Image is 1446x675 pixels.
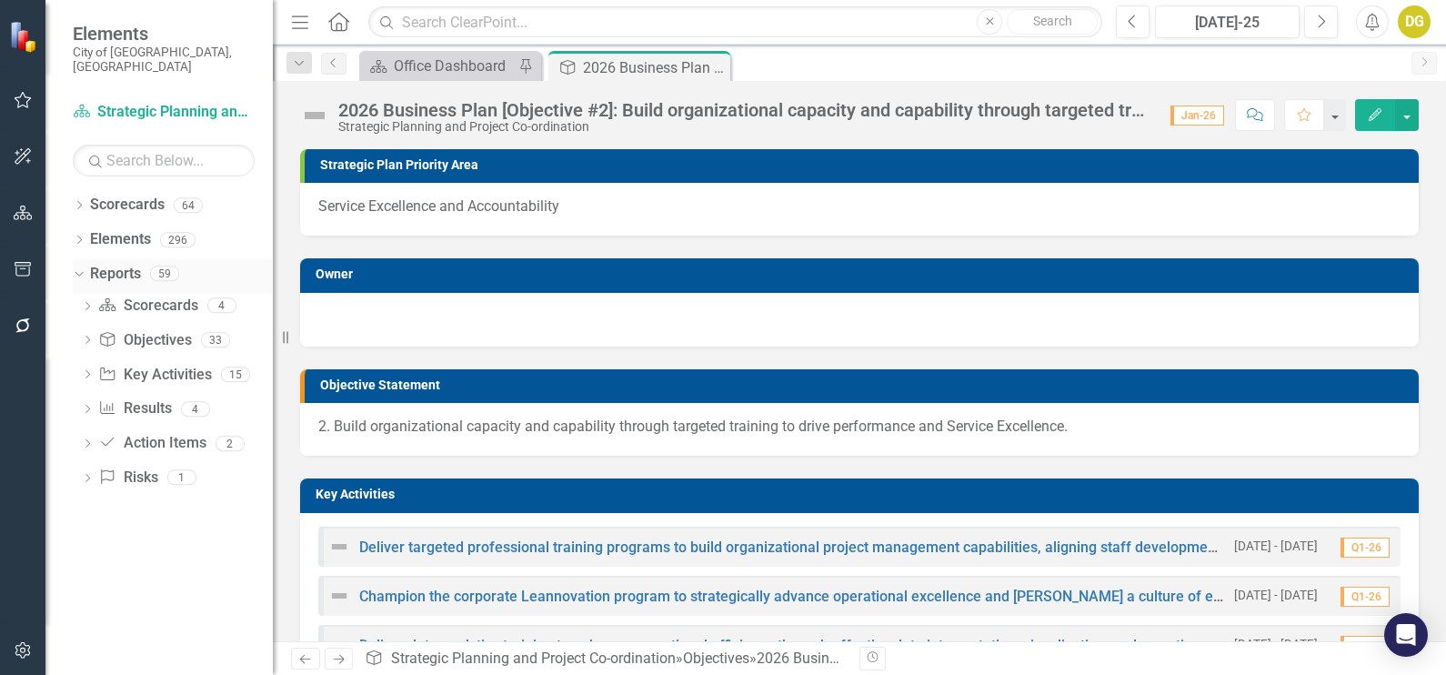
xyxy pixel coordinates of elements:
button: Search [1007,9,1098,35]
small: City of [GEOGRAPHIC_DATA], [GEOGRAPHIC_DATA] [73,45,255,75]
a: Objectives [683,650,749,667]
img: Not Defined [328,536,350,558]
a: Results [98,398,171,419]
a: Scorecards [90,195,165,216]
a: Scorecards [98,296,197,317]
small: [DATE] - [DATE] [1234,636,1318,653]
a: Champion the corporate Leannovation program to strategically advance operational excellence and [... [359,588,1445,605]
span: Elements [73,23,255,45]
span: Q1-26 [1341,636,1390,656]
span: Jan-26 [1170,106,1224,126]
div: 59 [150,267,179,282]
input: Search Below... [73,145,255,176]
h3: Strategic Plan Priority Area [320,158,1410,172]
div: 2026 Business Plan [Objective #2]: Build organizational capacity and capability through targeted ... [583,56,726,79]
div: 4 [207,298,236,314]
small: [DATE] - [DATE] [1234,538,1318,555]
div: Open Intercom Messenger [1384,613,1428,657]
a: Elements [90,229,151,250]
h3: Objective Statement [320,378,1410,392]
span: Q1-26 [1341,538,1390,558]
img: ClearPoint Strategy [9,21,41,53]
div: 64 [174,197,203,213]
input: Search ClearPoint... [368,6,1102,38]
a: Reports [90,264,141,285]
div: 2026 Business Plan [Objective #2]: Build organizational capacity and capability through targeted ... [338,100,1152,120]
a: Deliver targeted professional training programs to build organizational project management capabi... [359,539,1441,556]
img: Not Defined [328,585,350,607]
span: Service Excellence and Accountability [318,197,559,215]
a: Risks [98,468,157,489]
div: 296 [160,232,196,247]
h3: Owner [316,267,1410,281]
div: 2 [216,436,245,451]
span: Q1-26 [1341,587,1390,607]
a: Action Items [98,433,206,454]
button: [DATE]-25 [1155,5,1300,38]
div: » » [365,649,846,670]
div: 4 [181,401,210,417]
div: 33 [201,332,230,348]
div: 1 [167,470,196,486]
a: Objectives [98,330,191,351]
a: Office Dashboard [364,55,514,77]
img: Not Defined [300,101,329,130]
div: Strategic Planning and Project Co-ordination [338,120,1152,134]
small: [DATE] - [DATE] [1234,587,1318,604]
div: Office Dashboard [394,55,514,77]
p: 2. Build organizational capacity and capability through targeted training to drive performance an... [318,417,1401,438]
div: 15 [221,367,250,382]
a: Strategic Planning and Project Co-ordination [391,650,676,667]
h3: Key Activities [316,488,1410,501]
span: Search [1033,14,1072,28]
img: Not Defined [328,634,350,656]
a: Strategic Planning and Project Co-ordination [73,102,255,123]
button: DG [1398,5,1431,38]
div: [DATE]-25 [1161,12,1293,34]
a: Key Activities [98,365,211,386]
